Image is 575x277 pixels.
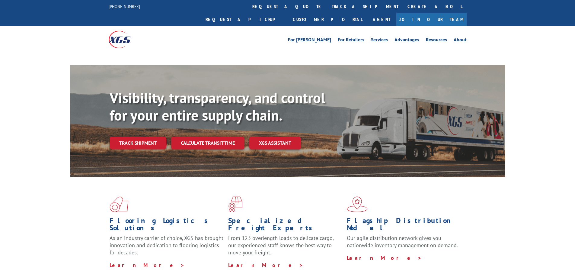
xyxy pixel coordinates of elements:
[288,13,367,26] a: Customer Portal
[454,37,467,44] a: About
[347,217,461,235] h1: Flagship Distribution Model
[338,37,364,44] a: For Retailers
[288,37,331,44] a: For [PERSON_NAME]
[367,13,396,26] a: Agent
[110,217,224,235] h1: Flooring Logistics Solutions
[347,235,458,249] span: Our agile distribution network gives you nationwide inventory management on demand.
[249,137,301,150] a: XGS ASSISTANT
[109,3,140,9] a: [PHONE_NUMBER]
[347,197,368,212] img: xgs-icon-flagship-distribution-model-red
[396,13,467,26] a: Join Our Team
[110,197,128,212] img: xgs-icon-total-supply-chain-intelligence-red
[110,235,223,256] span: As an industry carrier of choice, XGS has brought innovation and dedication to flooring logistics...
[347,254,422,261] a: Learn More >
[110,262,185,269] a: Learn More >
[110,88,325,124] b: Visibility, transparency, and control for your entire supply chain.
[228,197,242,212] img: xgs-icon-focused-on-flooring-red
[228,217,342,235] h1: Specialized Freight Experts
[395,37,419,44] a: Advantages
[371,37,388,44] a: Services
[171,137,244,150] a: Calculate transit time
[228,235,342,261] p: From 123 overlength loads to delicate cargo, our experienced staff knows the best way to move you...
[201,13,288,26] a: Request a pickup
[228,262,303,269] a: Learn More >
[110,137,166,149] a: Track shipment
[426,37,447,44] a: Resources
